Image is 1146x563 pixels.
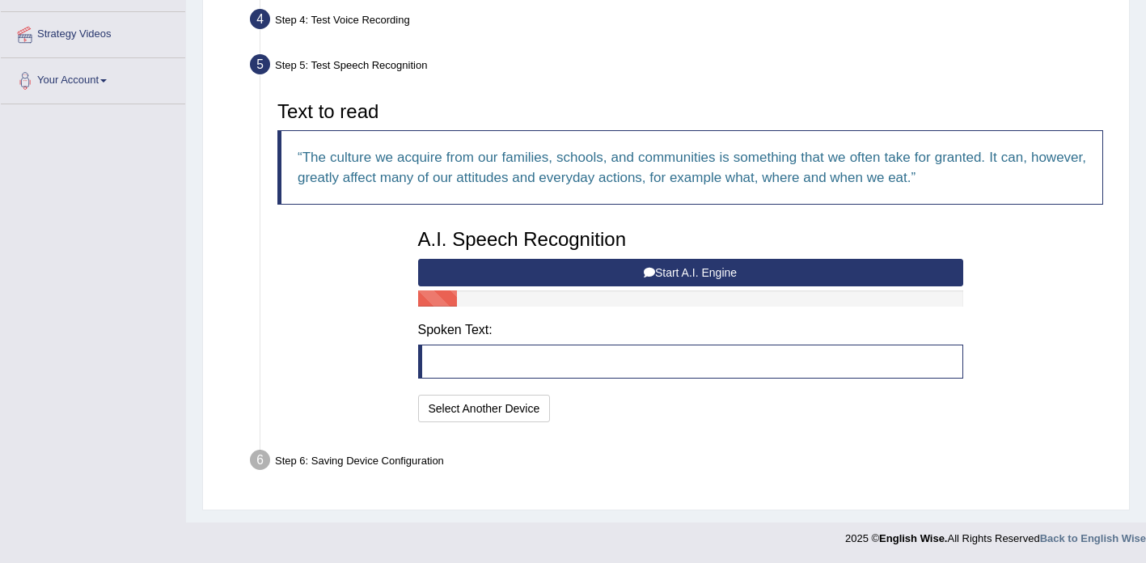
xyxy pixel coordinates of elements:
a: Your Account [1,58,185,99]
h3: A.I. Speech Recognition [418,229,963,250]
h4: Spoken Text: [418,323,963,337]
strong: English Wise. [879,532,947,544]
q: The culture we acquire from our families, schools, and communities is something that we often tak... [298,150,1086,185]
div: 2025 © All Rights Reserved [845,523,1146,546]
div: Step 6: Saving Device Configuration [243,445,1122,480]
div: Step 4: Test Voice Recording [243,4,1122,40]
button: Select Another Device [418,395,551,422]
a: Strategy Videos [1,12,185,53]
div: Step 5: Test Speech Recognition [243,49,1122,85]
h3: Text to read [277,101,1103,122]
a: Back to English Wise [1040,532,1146,544]
button: Start A.I. Engine [418,259,963,286]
